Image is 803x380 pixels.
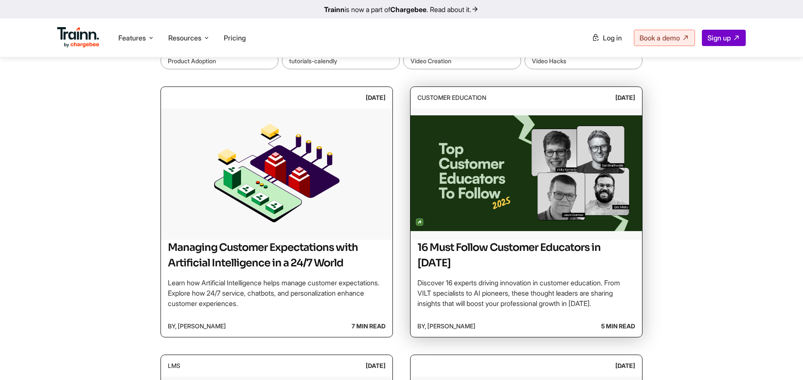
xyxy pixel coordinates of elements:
span: Log in [603,34,622,42]
a: Product Adoption [161,52,278,69]
p: Discover 16 experts driving innovation in customer education. From VILT specialists to AI pioneer... [417,278,635,309]
div: LMS [168,358,180,373]
div: [DATE] [366,358,386,373]
span: by, [PERSON_NAME] [168,319,226,334]
img: Trainn Logo [57,27,99,48]
img: Managing Customer Expectations with Artificial Intelligence in a 24/7 World [161,108,392,238]
p: Learn how Artificial Intelligence helps manage customer expectations. Explore how 24/7 service, c... [168,278,386,309]
div: [DATE] [615,358,635,373]
a: Log in [587,30,627,46]
div: [DATE] [615,90,635,105]
a: Customer Education [DATE] 16 Must Follow Customer Educators in 2025 16 Must Follow Customer Educa... [410,87,642,337]
div: Customer Education [417,90,486,105]
span: Sign up [707,34,731,42]
a: Sign up [702,30,746,46]
b: 5 min read [601,319,635,334]
img: 16 Must Follow Customer Educators in 2025 [411,108,642,238]
a: [DATE] Managing Customer Expectations with Artificial Intelligence in a 24/7 World Managing Custo... [161,87,393,337]
a: Book a demo [634,30,695,46]
h2: 16 Must Follow Customer Educators in [DATE] [417,240,635,271]
a: tutorials-calendly [282,52,400,69]
b: Chargebee [390,5,426,14]
a: Video Hacks [525,52,642,69]
div: Chatt-widget [760,339,803,380]
h2: Managing Customer Expectations with Artificial Intelligence in a 24/7 World [168,240,386,271]
span: Book a demo [639,34,680,42]
div: [DATE] [366,90,386,105]
a: Pricing [224,34,246,42]
iframe: Chat Widget [760,339,803,380]
b: Trainn [324,5,345,14]
span: by, [PERSON_NAME] [417,319,476,334]
span: Features [118,33,146,43]
a: Video Creation [403,52,521,69]
b: 7 min read [352,319,386,334]
span: Resources [168,33,201,43]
